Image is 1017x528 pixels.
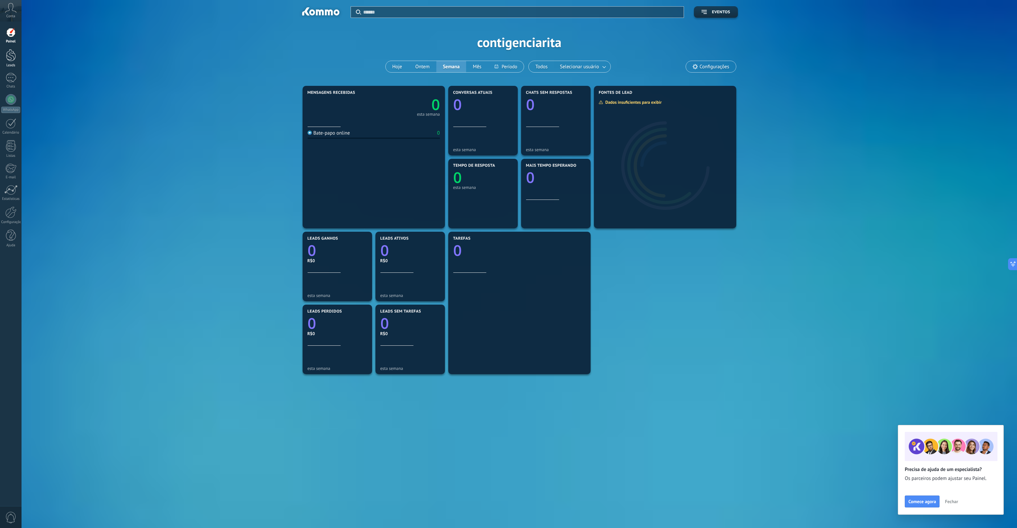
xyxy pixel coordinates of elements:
[905,496,940,507] button: Comece agora
[488,61,524,72] button: Período
[1,107,20,113] div: WhatsApp
[905,475,997,482] span: Os parceiros podem ajustar seu Painel.
[700,64,729,70] span: Configurações
[380,313,440,333] a: 0
[942,497,961,506] button: Fechar
[308,236,338,241] span: Leads ganhos
[1,243,21,248] div: Ajuda
[308,131,312,135] img: Bate-papo online
[380,258,440,264] div: R$0
[453,240,586,261] a: 0
[380,240,440,261] a: 0
[380,236,409,241] span: Leads ativos
[905,466,997,473] h2: Precisa de ajuda de um especialista?
[453,94,462,115] text: 0
[436,61,466,72] button: Semana
[308,366,367,371] div: esta semana
[417,113,440,116] div: esta semana
[1,175,21,180] div: E-mail
[308,331,367,336] div: R$0
[409,61,436,72] button: Ontem
[526,163,577,168] span: Mais tempo esperando
[380,240,389,261] text: 0
[558,62,600,71] span: Selecionar usuário
[526,167,535,188] text: 0
[453,167,462,188] text: 0
[1,63,21,68] div: Leads
[526,147,586,152] div: esta semana
[431,94,440,115] text: 0
[386,61,409,72] button: Hoje
[526,94,535,115] text: 0
[599,90,633,95] span: Fontes de lead
[308,258,367,264] div: R$0
[1,154,21,158] div: Listas
[308,240,316,261] text: 0
[308,130,350,136] div: Bate-papo online
[554,61,610,72] button: Selecionar usuário
[308,309,342,314] span: Leads perdidos
[380,366,440,371] div: esta semana
[308,90,355,95] span: Mensagens recebidas
[308,240,367,261] a: 0
[694,6,738,18] button: Eventos
[380,313,389,333] text: 0
[526,90,572,95] span: Chats sem respostas
[1,131,21,135] div: Calendário
[380,331,440,336] div: R$0
[599,99,666,105] div: Dados insuficientes para exibir
[453,163,495,168] span: Tempo de resposta
[308,313,367,333] a: 0
[529,61,554,72] button: Todos
[6,14,15,19] span: Conta
[453,90,493,95] span: Conversas atuais
[453,147,513,152] div: esta semana
[308,313,316,333] text: 0
[712,10,730,15] span: Eventos
[453,236,471,241] span: Tarefas
[453,240,462,261] text: 0
[380,293,440,298] div: esta semana
[374,94,440,115] a: 0
[308,293,367,298] div: esta semana
[453,185,513,190] div: esta semana
[437,130,440,136] div: 0
[1,85,21,89] div: Chats
[380,309,421,314] span: Leads sem tarefas
[1,39,21,44] div: Painel
[908,499,936,504] span: Comece agora
[945,499,958,504] span: Fechar
[466,61,488,72] button: Mês
[1,220,21,224] div: Configurações
[1,197,21,201] div: Estatísticas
